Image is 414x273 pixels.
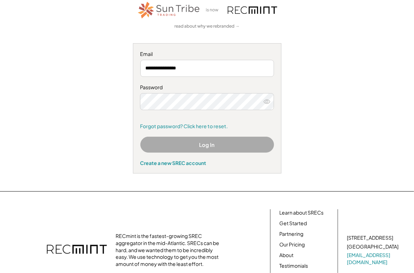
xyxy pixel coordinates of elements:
a: About [279,252,293,259]
a: Our Pricing [279,241,305,248]
div: [GEOGRAPHIC_DATA] [347,243,398,250]
div: Create a new SREC account [140,160,274,166]
a: read about why we rebranded → [175,23,240,29]
img: recmint-logotype%403x.png [228,6,277,14]
div: Password [140,84,274,91]
a: Learn about SRECs [279,209,323,216]
a: Partnering [279,231,303,238]
a: Forgot password? Click here to reset. [140,123,274,130]
img: recmint-logotype%403x.png [47,238,107,262]
div: is now [204,7,224,13]
a: Testimonials [279,262,308,269]
button: Log In [140,137,274,153]
div: Email [140,51,274,58]
a: [EMAIL_ADDRESS][DOMAIN_NAME] [347,252,400,266]
div: [STREET_ADDRESS] [347,234,393,241]
a: Get Started [279,220,307,227]
img: STT_Horizontal_Logo%2B-%2BColor.png [137,0,201,20]
div: RECmint is the fastest-growing SREC aggregator in the mid-Atlantic. SRECs can be hard, and we wan... [116,233,222,267]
